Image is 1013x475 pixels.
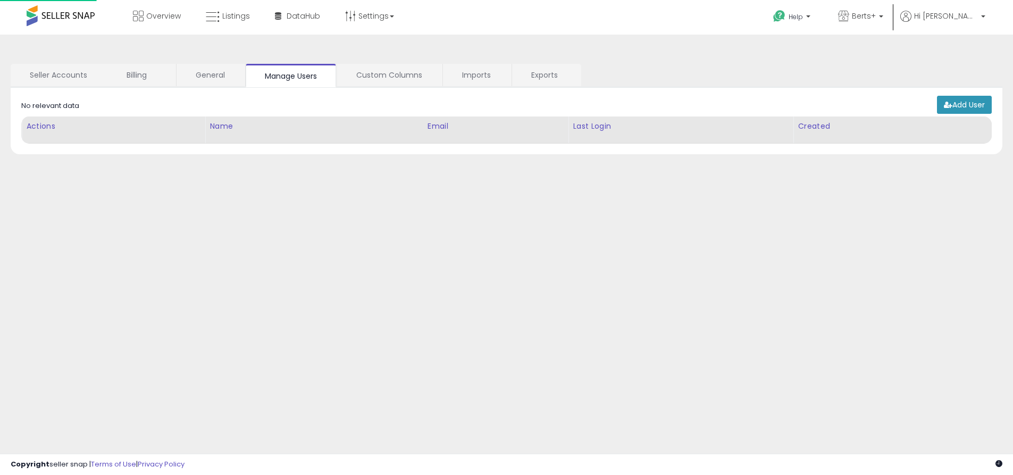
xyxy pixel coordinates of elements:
span: Listings [222,11,250,21]
a: Custom Columns [337,64,441,86]
div: Email [428,121,564,132]
div: Created [798,121,987,132]
span: Help [789,12,803,21]
span: DataHub [287,11,320,21]
span: Overview [146,11,181,21]
a: Billing [107,64,175,86]
a: Hi [PERSON_NAME] [900,11,985,35]
div: Actions [26,121,200,132]
a: General [177,64,244,86]
div: Name [210,121,418,132]
a: Add User [937,96,992,114]
a: Terms of Use [91,459,136,469]
a: Imports [443,64,510,86]
strong: Copyright [11,459,49,469]
div: No relevant data [21,101,79,111]
i: Get Help [773,10,786,23]
a: Exports [512,64,580,86]
a: Privacy Policy [138,459,185,469]
span: Hi [PERSON_NAME] [914,11,978,21]
a: Manage Users [246,64,336,87]
span: Berts+ [852,11,876,21]
div: seller snap | | [11,460,185,470]
div: Last Login [573,121,789,132]
a: Help [765,2,821,35]
a: Seller Accounts [11,64,106,86]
